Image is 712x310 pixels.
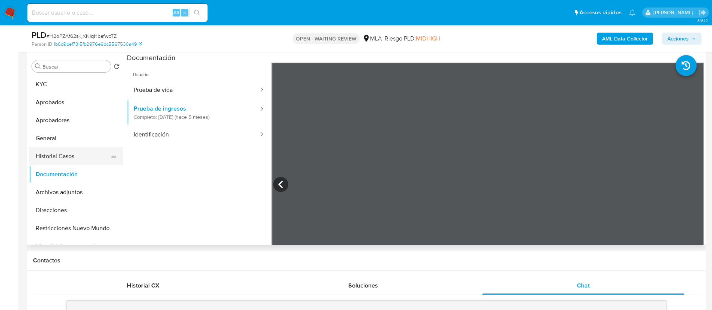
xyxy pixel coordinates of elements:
b: Person ID [32,41,52,48]
b: PLD [32,29,47,41]
span: 3.161.2 [697,18,708,24]
p: OPEN - WAITING REVIEW [293,33,360,44]
button: Aprobados [29,93,123,111]
button: Volver al orden por defecto [114,63,120,72]
button: Documentación [29,165,123,183]
h1: Contactos [33,257,700,264]
span: Riesgo PLD: [385,34,440,43]
input: Buscar usuario o caso... [27,8,208,18]
button: Direcciones [29,201,123,219]
span: Chat [577,281,590,290]
span: Historial CX [127,281,160,290]
a: 1b6d9bef7315fb2976e6dc5567530a49 [54,41,142,48]
span: Accesos rápidos [580,9,622,16]
span: Alt [173,9,179,16]
button: Historial de conversaciones [29,237,123,255]
button: AML Data Collector [597,33,653,45]
button: Acciones [662,33,701,45]
span: MIDHIGH [416,34,440,43]
p: maria.acosta@mercadolibre.com [653,9,696,16]
input: Buscar [42,63,108,70]
button: search-icon [189,7,205,18]
span: s [184,9,186,16]
span: # H2oPZAf62sKjXNlqHbafwoTZ [47,32,117,40]
button: Aprobadores [29,111,123,129]
div: MLA [363,34,382,43]
a: Salir [698,9,706,16]
button: Archivos adjuntos [29,183,123,201]
span: Soluciones [348,281,378,290]
a: Notificaciones [629,9,635,16]
button: Historial Casos [29,147,117,165]
span: Acciones [667,33,689,45]
b: AML Data Collector [602,33,648,45]
button: Restricciones Nuevo Mundo [29,219,123,237]
button: Buscar [35,63,41,69]
button: KYC [29,75,123,93]
button: General [29,129,123,147]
